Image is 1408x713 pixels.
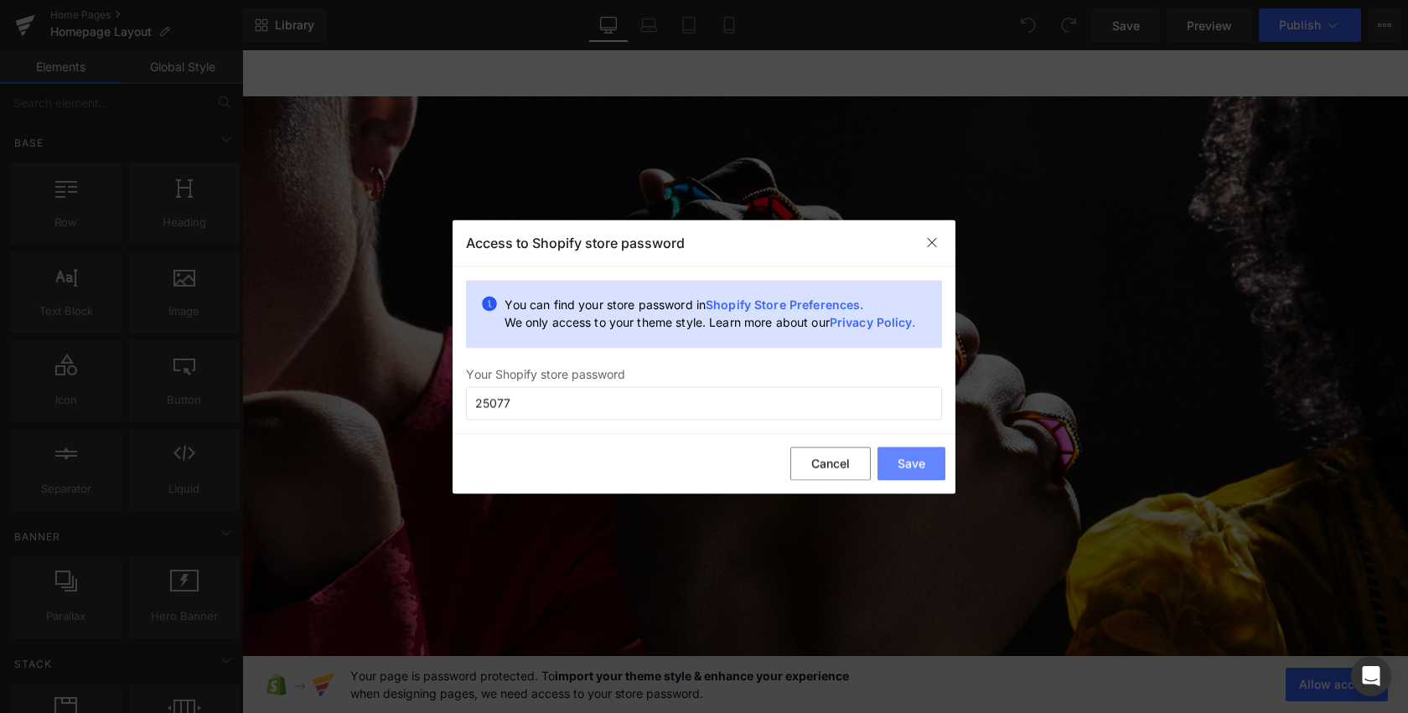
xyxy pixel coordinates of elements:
button: Save [877,447,945,481]
div: Your Shopify store password [466,364,942,382]
div: Open Intercom Messenger [1351,656,1391,696]
img: close-modal.svg [925,236,939,250]
a: Privacy Policy. [830,314,915,328]
img: info-alert.svg [481,280,498,313]
input: Enter password [466,386,942,420]
button: Cancel [790,447,871,481]
p: You can find your store password in [505,293,915,313]
p: We only access to your theme style. Learn more about our [505,313,915,330]
h4: Access to Shopify store password [453,233,685,253]
a: Shopify Store Preferences. [706,297,863,311]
